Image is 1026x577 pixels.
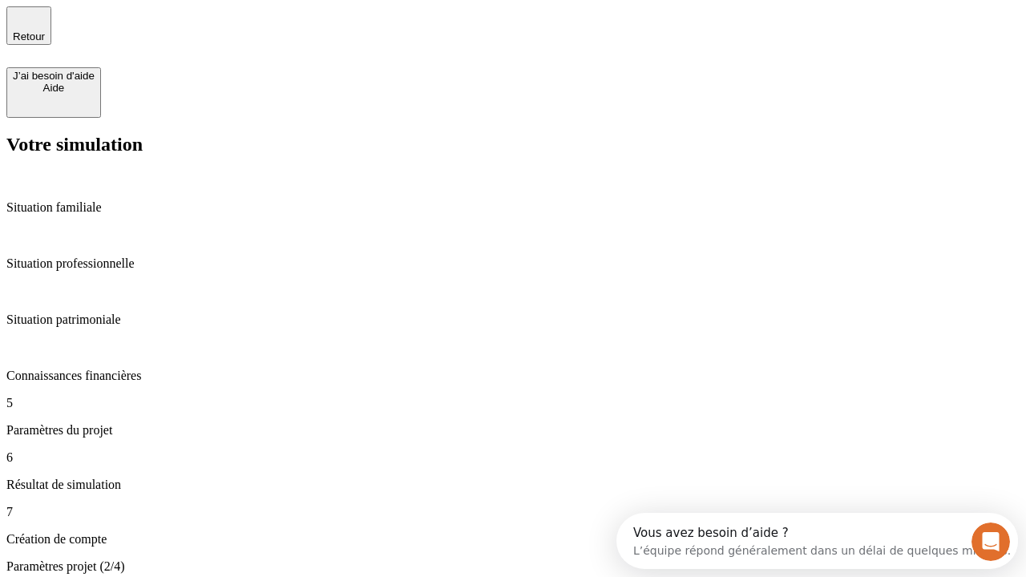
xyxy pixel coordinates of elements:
[6,369,1020,383] p: Connaissances financières
[6,450,1020,465] p: 6
[6,200,1020,215] p: Situation familiale
[13,30,45,42] span: Retour
[17,26,394,43] div: L’équipe répond généralement dans un délai de quelques minutes.
[6,6,51,45] button: Retour
[13,70,95,82] div: J’ai besoin d'aide
[6,423,1020,438] p: Paramètres du projet
[6,256,1020,271] p: Situation professionnelle
[6,134,1020,155] h2: Votre simulation
[6,478,1020,492] p: Résultat de simulation
[6,396,1020,410] p: 5
[6,67,101,118] button: J’ai besoin d'aideAide
[13,82,95,94] div: Aide
[616,513,1018,569] iframe: Intercom live chat discovery launcher
[6,559,1020,574] p: Paramètres projet (2/4)
[6,532,1020,547] p: Création de compte
[17,14,394,26] div: Vous avez besoin d’aide ?
[6,313,1020,327] p: Situation patrimoniale
[6,6,442,50] div: Ouvrir le Messenger Intercom
[971,523,1010,561] iframe: Intercom live chat
[6,505,1020,519] p: 7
